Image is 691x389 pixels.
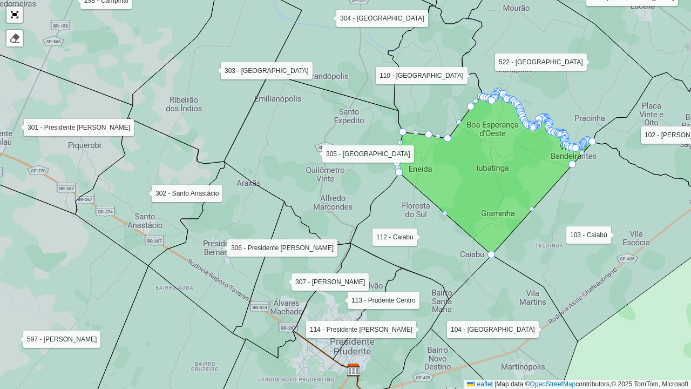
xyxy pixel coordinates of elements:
[6,6,23,23] a: Abrir mapa em tela cheia
[530,380,576,388] a: OpenStreetMap
[464,380,691,389] div: Map data © contributors,© 2025 TomTom, Microsoft
[494,380,496,388] span: |
[6,30,23,46] div: Remover camada(s)
[467,380,493,388] a: Leaflet
[347,363,361,377] img: Marker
